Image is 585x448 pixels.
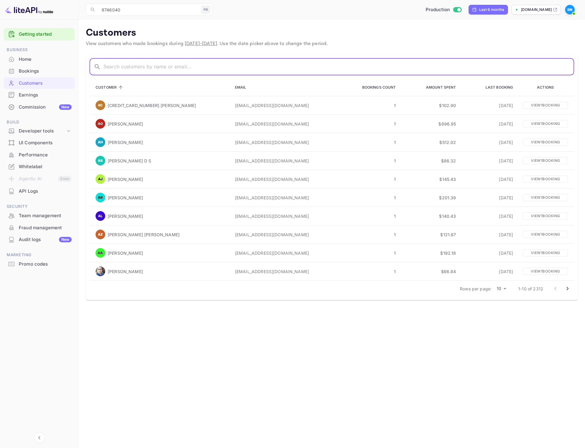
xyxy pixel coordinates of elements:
[423,6,464,13] div: Switch to Sandbox mode
[341,213,396,219] p: 1
[523,268,568,275] p: View 1 booking
[405,139,456,146] p: $512.02
[466,158,513,164] p: [DATE]
[341,176,396,182] p: 1
[494,284,509,293] div: 10
[4,89,75,100] a: Earnings
[235,102,331,109] p: [EMAIL_ADDRESS][DOMAIN_NAME]
[235,176,331,182] p: [EMAIL_ADDRESS][DOMAIN_NAME]
[108,139,143,146] p: [PERSON_NAME]
[235,250,331,256] p: [EMAIL_ADDRESS][DOMAIN_NAME]
[405,250,456,256] p: $192.18
[341,121,396,127] p: 1
[4,258,75,270] a: Promo codes
[86,27,578,39] p: Customers
[4,77,75,89] a: Customers
[466,139,513,146] p: [DATE]
[235,139,331,146] p: [EMAIL_ADDRESS][DOMAIN_NAME]
[19,236,72,243] div: Audit logs
[341,231,396,238] p: 1
[4,101,75,113] div: CommissionNew
[98,4,199,16] input: Search (e.g. bookings, documentation)
[19,80,72,87] div: Customers
[561,283,574,295] button: Go to next page
[96,174,105,184] img: Adam Joy
[466,176,513,182] p: [DATE]
[341,139,396,146] p: 1
[518,79,574,96] th: Actions
[479,7,504,12] div: Last 6 months
[4,149,75,161] div: Performance
[4,65,75,77] a: Bookings
[4,185,75,197] a: API Logs
[523,249,568,257] p: View 1 booking
[108,268,143,275] p: [PERSON_NAME]
[4,222,75,234] div: Fraud management
[460,286,492,292] p: Rows per page:
[235,195,331,201] p: [EMAIL_ADDRESS][DOMAIN_NAME]
[108,213,143,219] p: [PERSON_NAME]
[405,121,456,127] p: $896.95
[19,104,72,111] div: Commission
[19,212,72,219] div: Team management
[103,58,574,75] input: Search customers by name or email...
[518,286,543,292] p: 1-10 of 2312
[108,250,143,256] p: [PERSON_NAME]
[235,121,331,127] p: [EMAIL_ADDRESS][DOMAIN_NAME]
[466,231,513,238] p: [DATE]
[235,158,331,164] p: [EMAIL_ADDRESS][DOMAIN_NAME]
[523,120,568,127] p: View 1 booking
[185,41,217,47] span: [DATE] - [DATE]
[4,28,75,41] div: Getting started
[19,188,72,195] div: API Logs
[4,185,75,197] div: API Logs
[19,56,72,63] div: Home
[4,65,75,77] div: Bookings
[523,231,568,238] p: View 1 booking
[59,104,72,110] div: New
[565,5,575,15] img: Dominic Newboult
[34,432,45,443] button: Collapse navigation
[59,237,72,242] div: New
[354,84,396,91] span: Bookings Count
[5,5,53,15] img: LiteAPI logo
[4,119,75,126] span: Build
[405,268,456,275] p: $66.84
[201,6,210,14] div: ⌘K
[96,267,105,276] img: Ahmed Elngar
[405,213,456,219] p: $140.43
[235,268,331,275] p: [EMAIL_ADDRESS][DOMAIN_NAME]
[466,121,513,127] p: [DATE]
[235,231,331,238] p: [EMAIL_ADDRESS][DOMAIN_NAME]
[405,176,456,182] p: $145.43
[108,195,143,201] p: [PERSON_NAME]
[405,195,456,201] p: $201.39
[19,68,72,75] div: Bookings
[4,89,75,101] div: Earnings
[86,41,328,47] span: View customers who made bookings during . Use the date picker above to change the period.
[108,176,143,182] p: [PERSON_NAME]
[4,203,75,210] span: Security
[466,250,513,256] p: [DATE]
[96,156,105,165] img: Abishek D S
[4,54,75,65] a: Home
[235,213,331,219] p: [EMAIL_ADDRESS][DOMAIN_NAME]
[19,224,72,231] div: Fraud management
[341,158,396,164] p: 1
[341,102,396,109] p: 1
[466,102,513,109] p: [DATE]
[19,152,72,159] div: Performance
[405,158,456,164] p: $86.32
[4,149,75,160] a: Performance
[235,84,254,91] span: Email
[96,137,105,147] img: Abigail Haruan
[4,222,75,233] a: Fraud management
[4,137,75,148] a: UI Components
[523,194,568,201] p: View 1 booking
[523,157,568,164] p: View 1 booking
[19,163,72,170] div: Whitelabel
[108,231,180,238] p: [PERSON_NAME] [PERSON_NAME]
[4,234,75,245] a: Audit logsNew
